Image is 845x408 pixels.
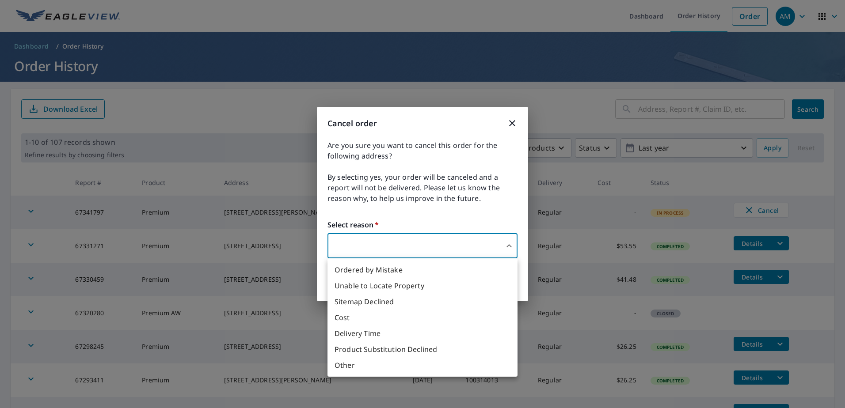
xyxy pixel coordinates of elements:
[327,310,518,325] li: Cost
[327,341,518,357] li: Product Substitution Declined
[327,294,518,310] li: Sitemap Declined
[327,357,518,373] li: Other
[327,325,518,341] li: Delivery Time
[327,278,518,294] li: Unable to Locate Property
[327,262,518,278] li: Ordered by Mistake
